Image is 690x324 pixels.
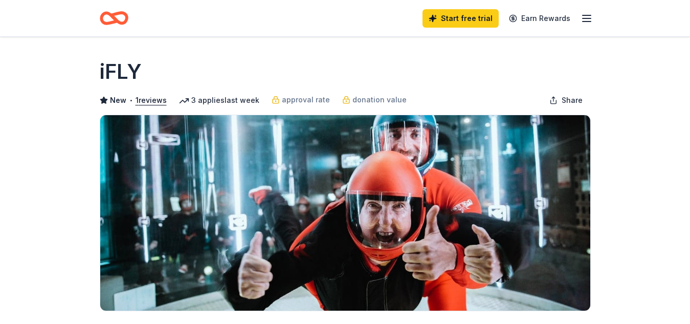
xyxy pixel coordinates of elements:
[541,90,591,111] button: Share
[136,94,167,106] button: 1reviews
[100,57,142,86] h1: iFLY
[562,94,583,106] span: Share
[282,94,330,106] span: approval rate
[503,9,576,28] a: Earn Rewards
[342,94,407,106] a: donation value
[422,9,499,28] a: Start free trial
[110,94,126,106] span: New
[100,115,590,311] img: Image for iFLY
[272,94,330,106] a: approval rate
[179,94,259,106] div: 3 applies last week
[129,96,132,104] span: •
[100,6,128,30] a: Home
[352,94,407,106] span: donation value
